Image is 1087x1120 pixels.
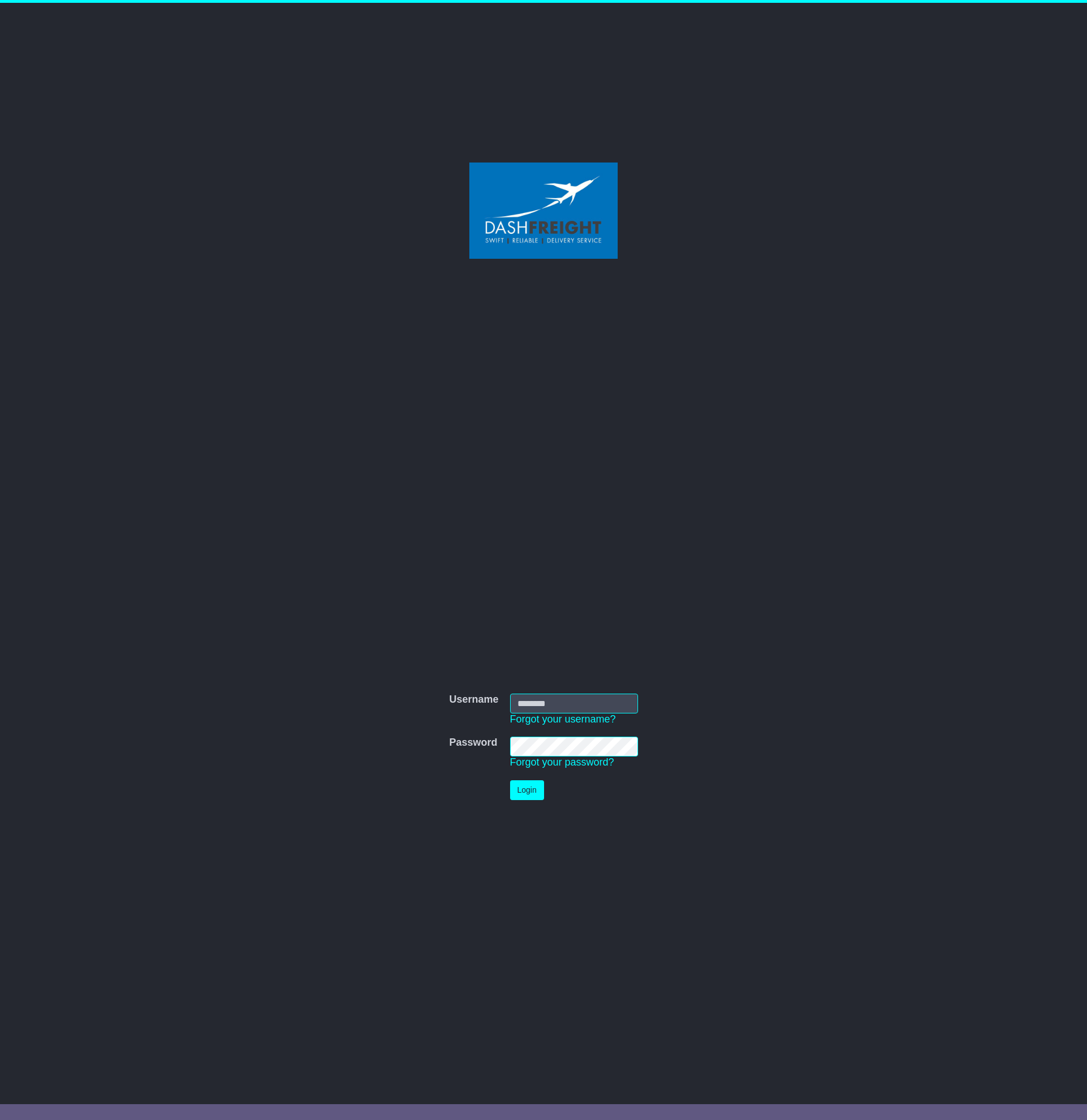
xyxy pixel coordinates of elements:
a: Forgot your password? [510,756,614,768]
img: Dash Freight [469,163,618,259]
button: Login [510,780,544,800]
label: Password [449,737,497,749]
label: Username [449,694,498,706]
a: Forgot your username? [510,713,616,725]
